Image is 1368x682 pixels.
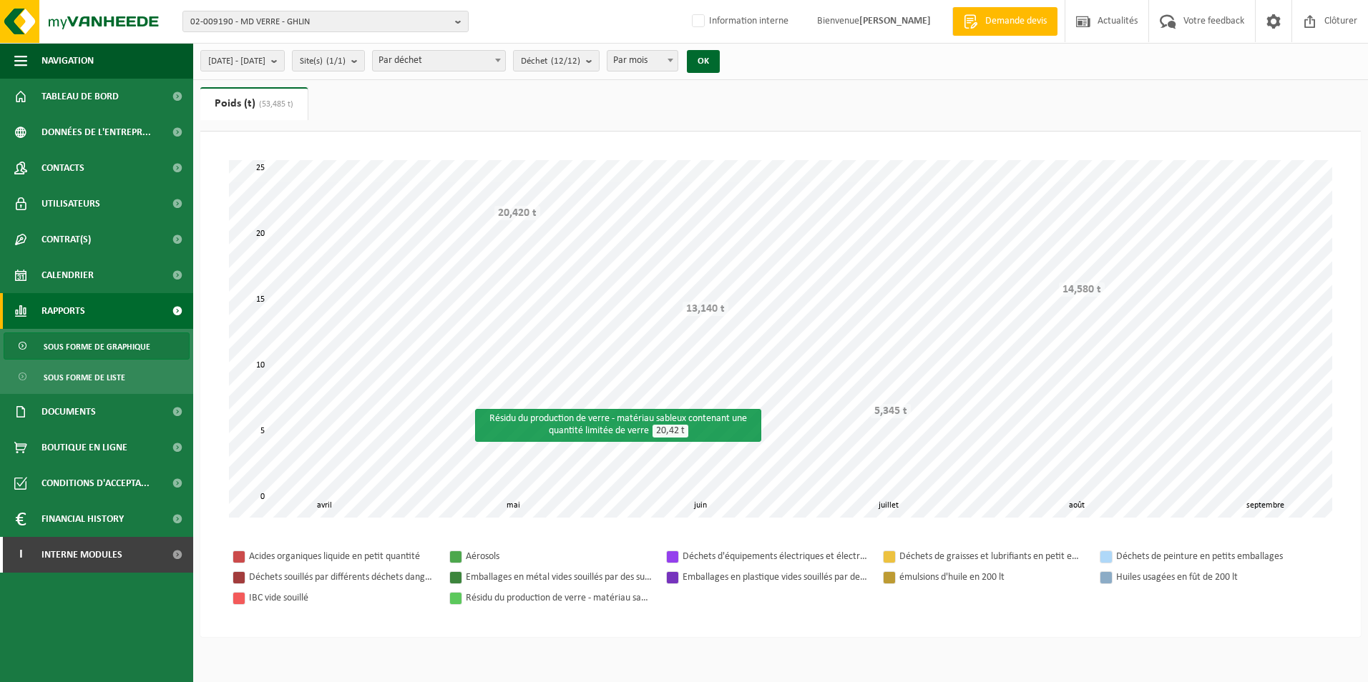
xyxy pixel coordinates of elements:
[683,548,869,565] div: Déchets d'équipements électriques et électroniques - Sans tubes cathodiques
[4,363,190,390] a: Sous forme de liste
[952,7,1057,36] a: Demande devis
[249,548,435,565] div: Acides organiques liquide en petit quantité
[41,501,124,537] span: Financial History
[41,186,100,222] span: Utilisateurs
[326,56,346,66] count: (1/1)
[871,404,911,418] div: 5,345 t
[1116,568,1302,586] div: Huiles usagées en fût de 200 lt
[300,51,346,72] span: Site(s)
[372,50,506,71] span: Par déchet
[466,548,652,565] div: Aérosols
[653,425,688,438] span: 20,42 t
[182,11,469,32] button: 02-009190 - MD VERRE - GHLIN
[1116,548,1302,565] div: Déchets de peinture en petits emballages
[513,50,600,71] button: Déchet(12/12)
[41,394,96,430] span: Documents
[200,50,285,71] button: [DATE] - [DATE]
[689,11,788,32] label: Information interne
[1059,282,1105,297] div: 14,580 t
[466,589,652,607] div: Résidu du production de verre - matériau sableux contenant une quantité limitée de verre
[982,14,1050,29] span: Demande devis
[4,332,190,360] a: Sous forme de graphique
[14,537,27,573] span: I
[41,537,122,573] span: Interne modules
[255,100,293,109] span: (53,485 t)
[683,568,869,586] div: Emballages en plastique vides souillés par des substances dangereuses
[551,56,580,66] count: (12/12)
[494,206,540,220] div: 20,420 t
[41,114,151,150] span: Données de l'entrepr...
[190,11,449,33] span: 02-009190 - MD VERRE - GHLIN
[249,589,435,607] div: IBC vide souillé
[683,302,728,316] div: 13,140 t
[41,222,91,257] span: Contrat(s)
[41,43,94,79] span: Navigation
[41,150,84,186] span: Contacts
[41,257,94,293] span: Calendrier
[292,50,365,71] button: Site(s)(1/1)
[475,409,761,442] div: Résidu du production de verre - matériau sableux contenant une quantité limitée de verre
[208,51,265,72] span: [DATE] - [DATE]
[44,364,125,391] span: Sous forme de liste
[859,16,931,26] strong: [PERSON_NAME]
[41,293,85,329] span: Rapports
[249,568,435,586] div: Déchets souillés par différents déchets dangereux
[44,333,150,360] span: Sous forme de graphique
[200,87,308,120] a: Poids (t)
[607,51,678,71] span: Par mois
[687,50,720,73] button: OK
[899,568,1085,586] div: émulsions d'huile en 200 lt
[899,548,1085,565] div: Déchets de graisses et lubrifiants en petit emballage
[41,430,127,465] span: Boutique en ligne
[521,51,580,72] span: Déchet
[373,51,505,71] span: Par déchet
[466,568,652,586] div: Emballages en métal vides souillés par des substances dangereuses
[41,465,150,501] span: Conditions d'accepta...
[607,50,678,71] span: Par mois
[41,79,119,114] span: Tableau de bord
